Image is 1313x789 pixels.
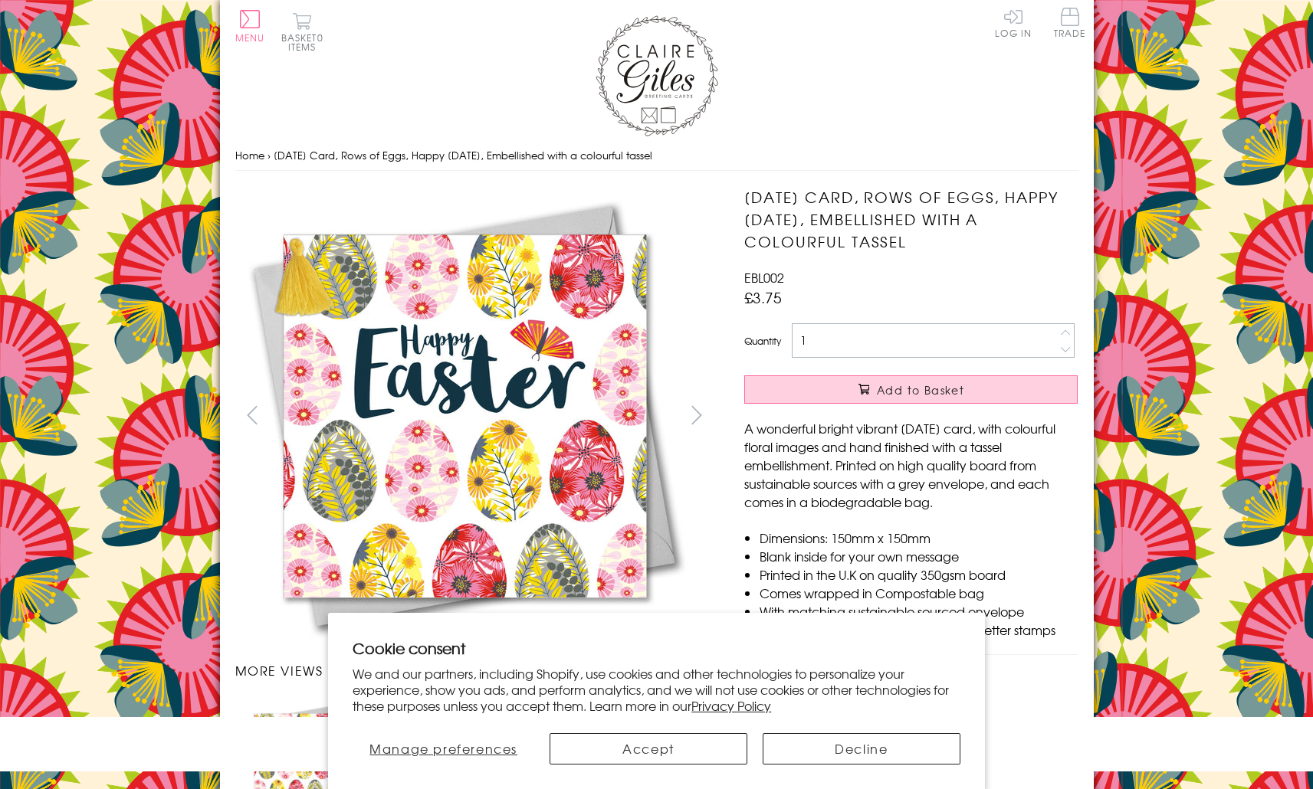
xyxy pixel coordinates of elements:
[744,419,1078,511] p: A wonderful bright vibrant [DATE] card, with colourful floral images and hand finished with a tas...
[995,8,1032,38] a: Log In
[744,286,782,308] span: £3.75
[744,268,784,286] span: EBL002
[274,148,652,162] span: [DATE] Card, Rows of Eggs, Happy [DATE], Embellished with a colourful tassel
[760,584,1078,602] li: Comes wrapped in Compostable bag
[235,148,264,162] a: Home
[281,12,323,51] button: Basket0 items
[235,140,1078,172] nav: breadcrumbs
[679,398,714,432] button: next
[235,31,265,44] span: Menu
[353,637,960,659] h2: Cookie consent
[763,733,960,764] button: Decline
[353,666,960,713] p: We and our partners, including Shopify, use cookies and other technologies to personalize your ex...
[877,382,964,398] span: Add to Basket
[596,15,718,136] img: Claire Giles Greetings Cards
[760,602,1078,620] li: With matching sustainable sourced envelope
[760,529,1078,547] li: Dimensions: 150mm x 150mm
[369,739,517,758] span: Manage preferences
[235,661,714,679] h3: More views
[714,186,1173,646] img: Easter Card, Rows of Eggs, Happy Easter, Embellished with a colourful tassel
[744,375,1078,404] button: Add to Basket
[744,334,781,348] label: Quantity
[288,31,323,54] span: 0 items
[760,547,1078,565] li: Blank inside for your own message
[235,186,694,646] img: Easter Card, Rows of Eggs, Happy Easter, Embellished with a colourful tassel
[235,398,270,432] button: prev
[1054,8,1086,41] a: Trade
[550,733,747,764] button: Accept
[235,10,265,42] button: Menu
[268,148,271,162] span: ›
[353,733,534,764] button: Manage preferences
[1054,8,1086,38] span: Trade
[691,696,771,715] a: Privacy Policy
[744,186,1078,252] h1: [DATE] Card, Rows of Eggs, Happy [DATE], Embellished with a colourful tassel
[760,565,1078,584] li: Printed in the U.K on quality 350gsm board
